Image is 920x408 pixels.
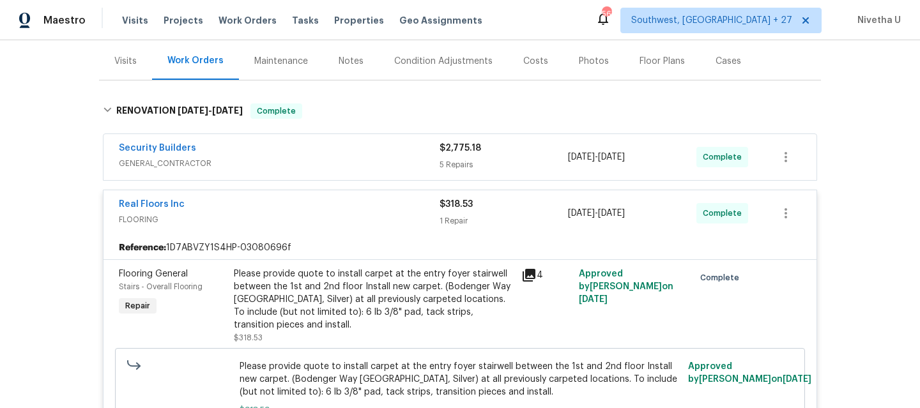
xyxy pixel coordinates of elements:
[240,360,681,398] span: Please provide quote to install carpet at the entry foyer stairwell between the 1st and 2nd floor...
[568,153,595,162] span: [DATE]
[119,200,185,209] a: Real Floors Inc
[119,144,196,153] a: Security Builders
[120,299,155,312] span: Repair
[122,14,148,27] span: Visits
[399,14,482,27] span: Geo Assignments
[334,14,384,27] span: Properties
[119,157,440,170] span: GENERAL_CONTRACTOR
[783,375,811,384] span: [DATE]
[119,269,188,278] span: Flooring General
[339,55,364,68] div: Notes
[234,268,514,331] div: Please provide quote to install carpet at the entry foyer stairwell between the 1st and 2nd floor...
[716,55,741,68] div: Cases
[440,215,568,227] div: 1 Repair
[292,16,319,25] span: Tasks
[631,14,792,27] span: Southwest, [GEOGRAPHIC_DATA] + 27
[640,55,685,68] div: Floor Plans
[521,268,571,283] div: 4
[598,209,625,218] span: [DATE]
[218,14,277,27] span: Work Orders
[116,103,243,119] h6: RENOVATION
[700,271,744,284] span: Complete
[440,158,568,171] div: 5 Repairs
[103,236,816,259] div: 1D7ABVZY1S4HP-03080696f
[523,55,548,68] div: Costs
[703,207,747,220] span: Complete
[43,14,86,27] span: Maestro
[568,151,625,163] span: -
[579,269,673,304] span: Approved by [PERSON_NAME] on
[602,8,611,20] div: 567
[579,295,608,304] span: [DATE]
[234,334,263,342] span: $318.53
[252,105,301,117] span: Complete
[212,106,243,115] span: [DATE]
[568,207,625,220] span: -
[440,144,481,153] span: $2,775.18
[703,151,747,163] span: Complete
[119,213,440,226] span: FLOORING
[254,55,308,68] div: Maintenance
[178,106,243,115] span: -
[167,54,224,67] div: Work Orders
[568,209,595,218] span: [DATE]
[114,55,137,68] div: Visits
[99,91,821,132] div: RENOVATION [DATE]-[DATE]Complete
[119,241,166,254] b: Reference:
[598,153,625,162] span: [DATE]
[178,106,208,115] span: [DATE]
[440,200,473,209] span: $318.53
[852,14,901,27] span: Nivetha U
[119,283,203,291] span: Stairs - Overall Flooring
[394,55,493,68] div: Condition Adjustments
[688,362,811,384] span: Approved by [PERSON_NAME] on
[579,55,609,68] div: Photos
[164,14,203,27] span: Projects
